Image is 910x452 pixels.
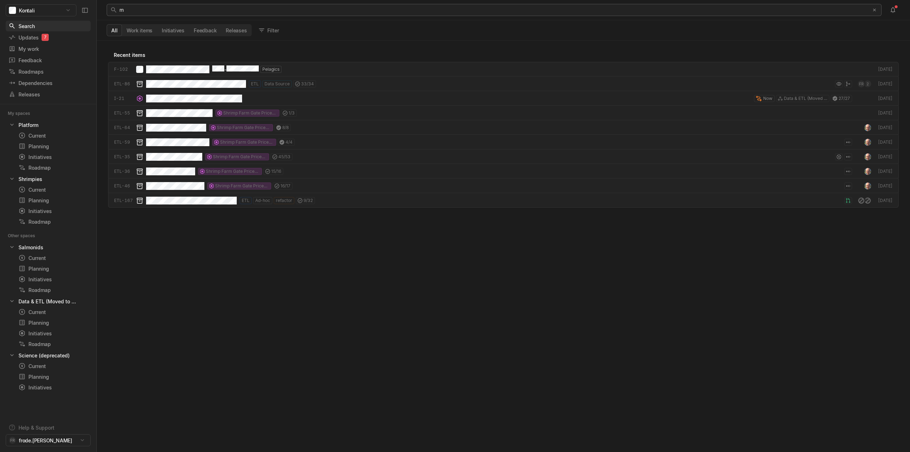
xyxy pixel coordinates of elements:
div: ETL-167 [114,197,133,204]
div: ETL-46 [114,183,133,189]
div: F-102 [114,66,133,73]
div: Roadmap [18,340,88,348]
div: Initiatives [18,207,88,215]
a: Initiatives [16,206,91,216]
a: Current [16,307,91,317]
div: Platform [18,121,38,129]
div: ETL-35 [114,154,133,160]
span: 2 [867,80,869,87]
span: m [119,7,124,13]
div: [DATE] [877,183,893,189]
a: ETL-86ETLData Source33/34FR2[DATE] [108,76,899,91]
div: Other spaces [8,232,44,239]
div: Current [18,254,88,262]
div: Planning [18,197,88,204]
span: - [224,67,226,73]
div: [DATE] [877,95,893,102]
div: [DATE] [877,66,893,73]
div: Science (deprecated) [18,352,70,359]
a: Roadmaps [6,66,91,77]
span: ETL [242,197,250,204]
span: 16 / 17 [280,183,290,189]
div: [DATE] [877,110,893,116]
a: Salmonids [6,242,91,252]
div: Platform [6,120,91,130]
a: Science (deprecated) [6,350,91,360]
div: Help & Support [18,424,54,431]
a: Initiatives [16,274,91,284]
span: FR [10,437,14,444]
a: Initiatives [16,152,91,162]
a: I-21NowData & ETL (Moved to Linear)27/27[DATE] [108,91,899,106]
a: Current [16,361,91,371]
div: [DATE] [877,197,893,204]
div: Recent items [108,48,899,62]
span: Pelagics [262,66,279,73]
span: FR [859,80,863,87]
a: Planning [16,264,91,273]
a: F-102-Pelagics[DATE] [108,62,899,76]
a: ETL-59Shrimp Farm Gate Prices and Trade data4/4[DATE] [108,135,899,149]
a: ETL-35Shrimp Farm Gate Prices and Trade data45/53[DATE] [108,149,899,164]
span: Data & ETL (Moved to Linear) [784,95,827,102]
span: Kontali [19,7,35,14]
a: Planning [16,141,91,151]
div: Current [18,186,88,193]
div: Data & ETL (Moved to Linear) [18,298,76,305]
div: Planning [18,319,88,326]
a: Updates7 [6,32,91,43]
a: ETL-55Shrimp Farm Gate Prices and Trade data1/3[DATE] [108,106,899,120]
span: 1 / 3 [289,110,295,116]
a: Roadmap [16,163,91,172]
a: Current [16,131,91,140]
a: Planning [16,195,91,205]
span: ETL [251,81,259,87]
a: ETL-46Shrimp Farm Gate Prices and Trade data16/17[DATE] [108,179,899,193]
div: grid [97,41,910,452]
a: Feedback [6,55,91,65]
button: All [107,24,122,36]
span: frode.[PERSON_NAME] [19,437,72,444]
div: Dependencies [9,79,88,87]
img: profile.jpeg [864,182,871,190]
div: [DATE] [877,154,893,160]
div: Salmonids [18,244,43,251]
div: Data & ETL (Moved to Linear) [6,296,91,306]
div: Planning [18,143,88,150]
img: profile.jpeg [864,153,871,160]
span: Data Source [264,81,290,87]
div: Releases [9,91,88,98]
div: ETL-86 [114,81,133,87]
a: Releases [6,89,91,100]
span: Shrimp Farm Gate Prices and Trade data [217,124,271,131]
div: ETL-36 [114,168,133,175]
div: My spaces [8,110,39,117]
div: Current [18,308,88,316]
div: 27 / 27 [831,95,852,102]
div: Initiatives [18,153,88,161]
button: Work items [122,25,157,36]
a: Planning [16,318,91,328]
div: [DATE] [877,139,893,145]
button: Filter [255,25,283,36]
div: Initiatives [18,276,88,283]
div: Planning [18,265,88,272]
span: 4 / 4 [285,139,293,145]
span: 15 / 16 [271,168,281,175]
a: My work [6,43,91,54]
div: Shrimpies [6,174,91,184]
button: Releases [221,25,251,36]
div: Initiatives [18,330,88,337]
div: Updates [9,34,88,41]
a: Roadmap [16,285,91,295]
img: profile.jpeg [864,168,871,175]
span: 45 / 53 [278,154,290,160]
div: [DATE] [877,81,893,87]
div: Roadmap [18,286,88,294]
span: Shrimp Farm Gate Prices and Trade data [206,168,260,175]
span: Shrimp Farm Gate Prices and Trade data [223,110,277,116]
div: 7 [42,34,49,41]
div: Roadmaps [9,68,88,75]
